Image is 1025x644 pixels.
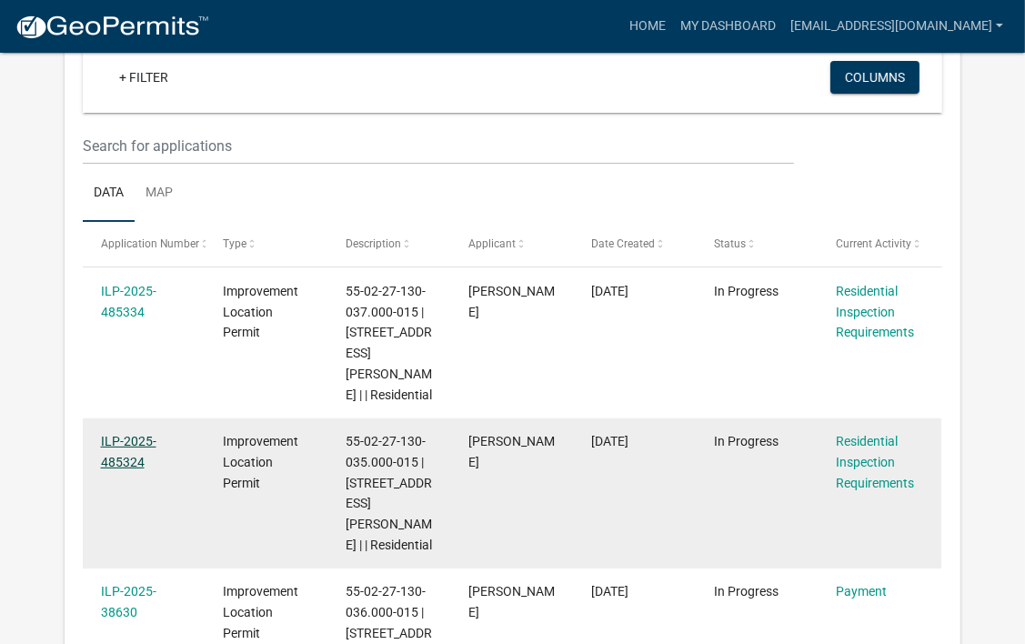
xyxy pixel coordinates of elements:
[223,434,298,490] span: Improvement Location Permit
[346,237,401,250] span: Description
[468,284,555,319] span: Cindy Thrasher
[101,434,156,469] a: ILP-2025-485324
[714,434,779,448] span: In Progress
[837,584,888,599] a: Payment
[591,237,655,250] span: Date Created
[83,127,794,165] input: Search for applications
[468,434,555,469] span: Cindy Thrasher
[837,434,915,490] a: Residential Inspection Requirements
[346,284,432,402] span: 55-02-27-130-037.000-015 | 13835 N KENNARD WAY | | Residential
[673,9,783,44] a: My Dashboard
[714,584,779,599] span: In Progress
[591,584,628,599] span: 09/23/2025
[622,9,673,44] a: Home
[591,434,628,448] span: 09/29/2025
[714,237,746,250] span: Status
[451,222,574,266] datatable-header-cell: Applicant
[223,237,246,250] span: Type
[591,284,628,298] span: 09/29/2025
[830,61,919,94] button: Columns
[223,584,298,640] span: Improvement Location Permit
[135,165,184,223] a: Map
[101,284,156,319] a: ILP-2025-485334
[206,222,328,266] datatable-header-cell: Type
[101,584,156,619] a: ILP-2025-38630
[714,284,779,298] span: In Progress
[468,584,555,619] span: Cindy Thrasher
[783,9,1010,44] a: [EMAIL_ADDRESS][DOMAIN_NAME]
[223,284,298,340] span: Improvement Location Permit
[837,284,915,340] a: Residential Inspection Requirements
[83,165,135,223] a: Data
[346,434,432,552] span: 55-02-27-130-035.000-015 | 13817 N KENNARD WAY | | Residential
[105,61,183,94] a: + Filter
[819,222,941,266] datatable-header-cell: Current Activity
[83,222,206,266] datatable-header-cell: Application Number
[328,222,451,266] datatable-header-cell: Description
[101,237,200,250] span: Application Number
[574,222,697,266] datatable-header-cell: Date Created
[697,222,819,266] datatable-header-cell: Status
[468,237,516,250] span: Applicant
[837,237,912,250] span: Current Activity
